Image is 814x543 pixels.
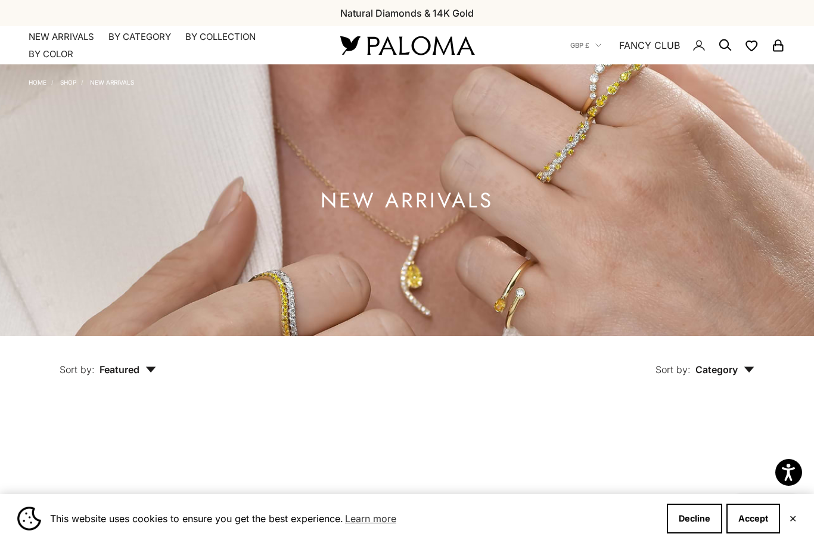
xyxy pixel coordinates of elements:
nav: Breadcrumb [29,76,134,86]
span: This website uses cookies to ensure you get the best experience. [50,510,657,528]
nav: Secondary navigation [570,26,785,64]
button: Close [789,515,797,522]
summary: By Collection [185,31,256,43]
a: NEW ARRIVALS [90,79,134,86]
button: GBP £ [570,40,601,51]
span: Sort by: [655,364,691,376]
p: Natural Diamonds & 14K Gold [340,5,474,21]
a: NEW ARRIVALS [29,31,94,43]
span: Featured [100,364,156,376]
a: Home [29,79,46,86]
button: Accept [726,504,780,533]
summary: By Category [108,31,171,43]
summary: By Color [29,48,73,60]
nav: Primary navigation [29,31,312,60]
button: Sort by: Category [628,336,782,386]
img: Cookie banner [17,507,41,530]
h1: NEW ARRIVALS [321,193,493,208]
a: Shop [60,79,76,86]
a: Learn more [343,510,398,528]
span: GBP £ [570,40,589,51]
span: Sort by: [60,364,95,376]
span: Category [695,364,754,376]
button: Sort by: Featured [32,336,184,386]
button: Decline [667,504,722,533]
a: FANCY CLUB [619,38,680,53]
